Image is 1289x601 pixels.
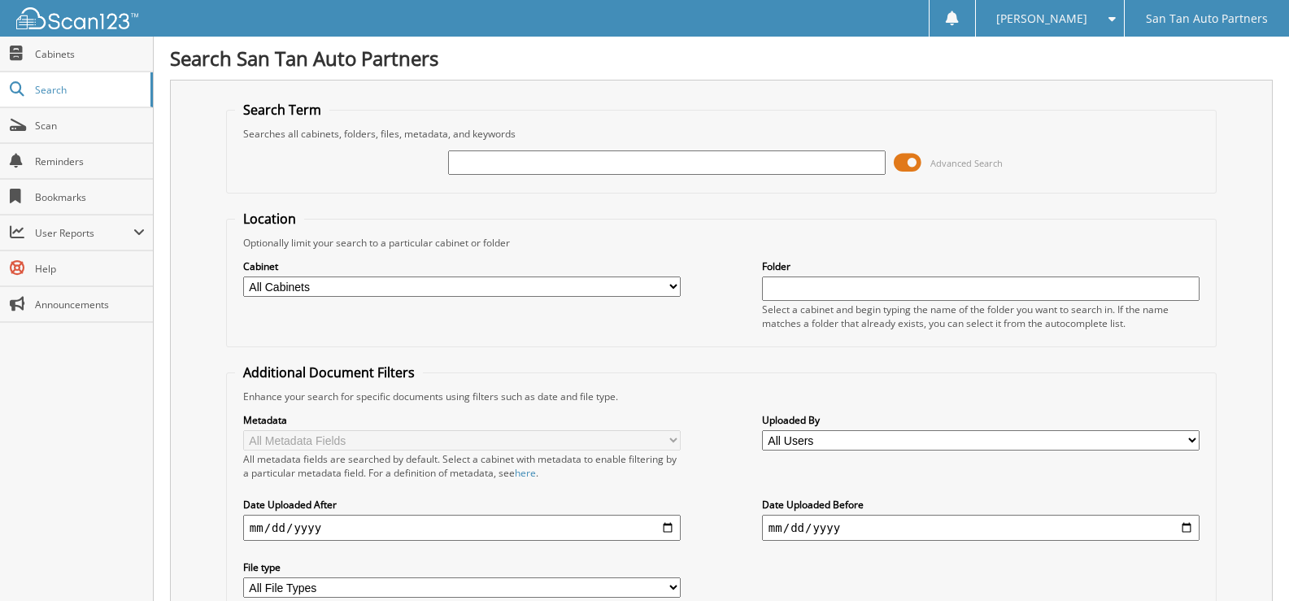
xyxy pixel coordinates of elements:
span: Search [35,83,142,97]
h1: Search San Tan Auto Partners [170,45,1273,72]
div: Optionally limit your search to a particular cabinet or folder [235,236,1208,250]
span: User Reports [35,226,133,240]
div: Searches all cabinets, folders, files, metadata, and keywords [235,127,1208,141]
span: Cabinets [35,47,145,61]
label: File type [243,560,681,574]
a: here [515,466,536,480]
span: Reminders [35,155,145,168]
label: Cabinet [243,259,681,273]
input: end [762,515,1200,541]
span: Scan [35,119,145,133]
span: [PERSON_NAME] [996,14,1087,24]
label: Folder [762,259,1200,273]
div: All metadata fields are searched by default. Select a cabinet with metadata to enable filtering b... [243,452,681,480]
div: Enhance your search for specific documents using filters such as date and file type. [235,390,1208,403]
span: San Tan Auto Partners [1146,14,1268,24]
input: start [243,515,681,541]
label: Metadata [243,413,681,427]
legend: Search Term [235,101,329,119]
legend: Additional Document Filters [235,364,423,381]
label: Uploaded By [762,413,1200,427]
span: Announcements [35,298,145,311]
label: Date Uploaded Before [762,498,1200,512]
legend: Location [235,210,304,228]
label: Date Uploaded After [243,498,681,512]
div: Select a cabinet and begin typing the name of the folder you want to search in. If the name match... [762,303,1200,330]
span: Advanced Search [930,157,1003,169]
span: Bookmarks [35,190,145,204]
span: Help [35,262,145,276]
img: scan123-logo-white.svg [16,7,138,29]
